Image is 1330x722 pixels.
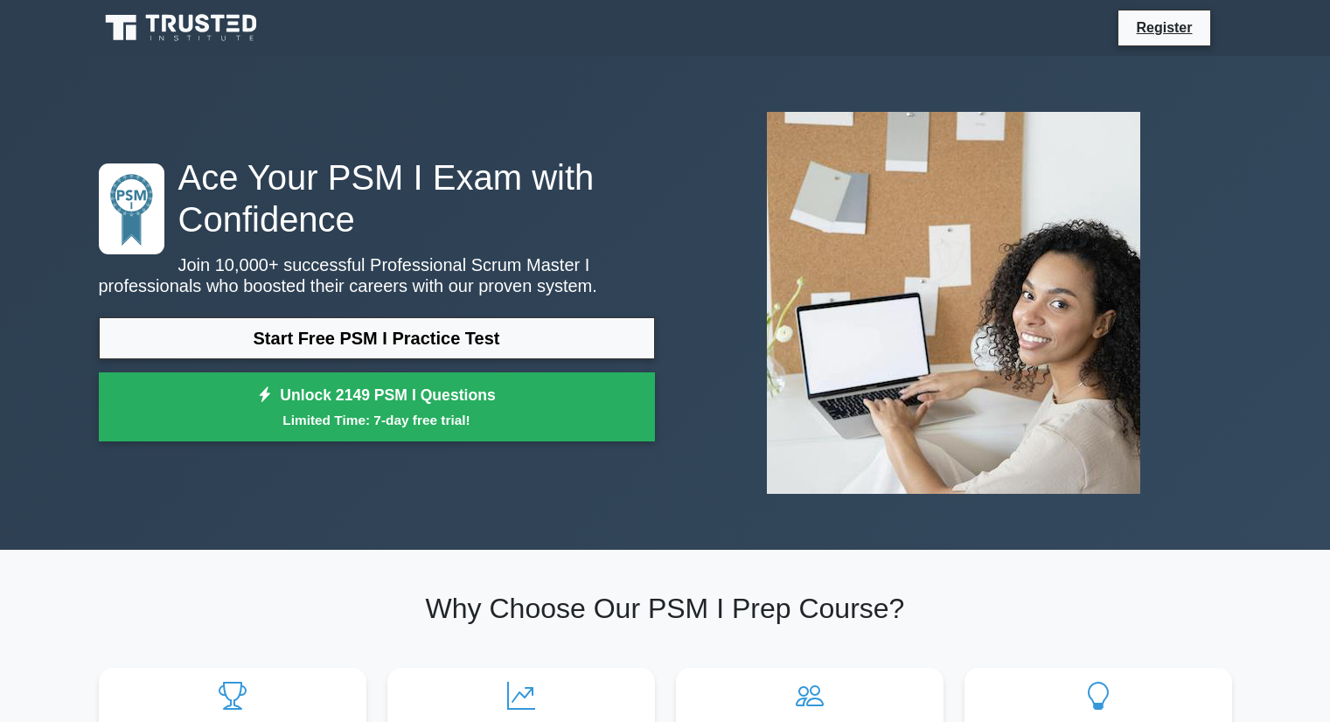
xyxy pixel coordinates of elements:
a: Unlock 2149 PSM I QuestionsLimited Time: 7-day free trial! [99,372,655,442]
h1: Ace Your PSM I Exam with Confidence [99,156,655,240]
a: Start Free PSM I Practice Test [99,317,655,359]
small: Limited Time: 7-day free trial! [121,410,633,430]
a: Register [1125,17,1202,38]
h2: Why Choose Our PSM I Prep Course? [99,592,1232,625]
p: Join 10,000+ successful Professional Scrum Master I professionals who boosted their careers with ... [99,254,655,296]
